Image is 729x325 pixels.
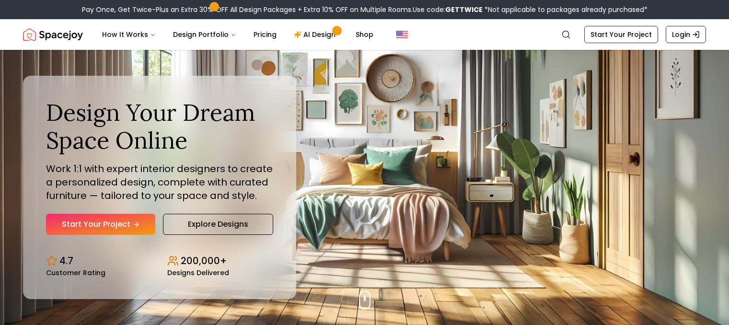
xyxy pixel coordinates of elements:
p: Work 1:1 with expert interior designers to create a personalized design, complete with curated fu... [46,162,273,202]
nav: Main [94,25,381,44]
nav: Global [23,19,706,50]
b: GETTWICE [445,5,483,14]
img: United States [396,29,408,40]
a: Pricing [246,25,284,44]
a: Start Your Project [584,26,658,43]
span: *Not applicable to packages already purchased* [483,5,648,14]
a: Explore Designs [163,214,273,235]
div: Pay Once, Get Twice-Plus an Extra 30% OFF All Design Packages + Extra 10% OFF on Multiple Rooms. [82,5,648,14]
a: AI Design [286,25,346,44]
small: Customer Rating [46,269,105,276]
span: Use code: [413,5,483,14]
p: 4.7 [59,254,73,267]
a: Shop [348,25,381,44]
button: Design Portfolio [165,25,244,44]
h1: Design Your Dream Space Online [46,99,273,154]
small: Designs Delivered [167,269,229,276]
div: Design stats [46,246,273,276]
a: Spacejoy [23,25,83,44]
button: How It Works [94,25,163,44]
img: Spacejoy Logo [23,25,83,44]
a: Start Your Project [46,214,155,235]
a: Login [666,26,706,43]
p: 200,000+ [181,254,227,267]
